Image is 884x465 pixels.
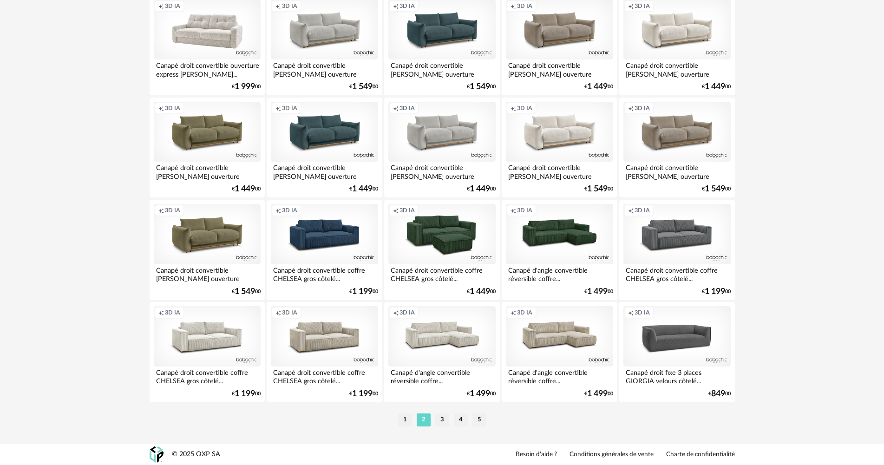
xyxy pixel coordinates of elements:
a: Creation icon 3D IA Canapé droit convertible [PERSON_NAME] ouverture express... €1 44900 [267,98,382,198]
div: Canapé d'angle convertible réversible coffre... [388,367,495,385]
span: 1 999 [235,84,255,90]
img: OXP [150,446,164,463]
span: 1 449 [705,84,725,90]
a: Creation icon 3D IA Canapé droit convertible [PERSON_NAME] ouverture express... €1 54900 [150,200,265,300]
div: € 00 [584,288,613,295]
span: 1 449 [235,186,255,192]
li: 3 [435,413,449,426]
a: Creation icon 3D IA Canapé droit convertible [PERSON_NAME] ouverture express... €1 44900 [150,98,265,198]
span: 1 449 [587,84,608,90]
span: Creation icon [628,2,634,10]
div: € 00 [584,186,613,192]
span: 1 449 [352,186,373,192]
span: 1 499 [587,391,608,397]
span: 1 499 [470,391,490,397]
div: € 00 [349,186,378,192]
div: € 00 [467,391,496,397]
span: 1 499 [587,288,608,295]
a: Creation icon 3D IA Canapé droit convertible coffre CHELSEA gros côtelé... €1 44900 [384,200,499,300]
div: € 00 [708,391,731,397]
div: € 00 [467,84,496,90]
span: Creation icon [275,309,281,316]
div: © 2025 OXP SA [172,450,220,459]
span: Creation icon [158,207,164,214]
a: Creation icon 3D IA Canapé droit convertible coffre CHELSEA gros côtelé... €1 19900 [150,302,265,402]
span: 3D IA [399,309,415,316]
div: Canapé d'angle convertible réversible coffre... [506,264,613,283]
div: Canapé droit convertible [PERSON_NAME] ouverture express... [506,162,613,180]
span: 3D IA [399,105,415,112]
span: 3D IA [635,105,650,112]
span: 3D IA [399,2,415,10]
span: Creation icon [393,309,399,316]
div: € 00 [349,391,378,397]
a: Creation icon 3D IA Canapé d'angle convertible réversible coffre... €1 49900 [384,302,499,402]
div: € 00 [232,84,261,90]
div: Canapé droit convertible [PERSON_NAME] ouverture express... [154,264,261,283]
a: Creation icon 3D IA Canapé droit convertible [PERSON_NAME] ouverture express... €1 54900 [502,98,617,198]
span: 3D IA [517,309,532,316]
div: Canapé droit convertible [PERSON_NAME] ouverture express... [623,162,730,180]
span: Creation icon [511,207,516,214]
li: 2 [417,413,431,426]
span: Creation icon [158,309,164,316]
a: Creation icon 3D IA Canapé droit convertible [PERSON_NAME] ouverture express... €1 44900 [384,98,499,198]
div: € 00 [349,288,378,295]
div: € 00 [702,186,731,192]
div: € 00 [349,84,378,90]
div: Canapé droit convertible coffre CHELSEA gros côtelé... [154,367,261,385]
span: 3D IA [517,2,532,10]
div: Canapé droit convertible [PERSON_NAME] ouverture express... [154,162,261,180]
div: Canapé d'angle convertible réversible coffre... [506,367,613,385]
div: Canapé droit convertible [PERSON_NAME] ouverture express... [623,59,730,78]
div: € 00 [232,288,261,295]
span: 1 199 [352,391,373,397]
span: Creation icon [275,105,281,112]
a: Charte de confidentialité [666,451,735,459]
span: 1 549 [705,186,725,192]
div: Canapé droit convertible [PERSON_NAME] ouverture express... [271,59,378,78]
a: Creation icon 3D IA Canapé d'angle convertible réversible coffre... €1 49900 [502,302,617,402]
div: Canapé droit convertible coffre CHELSEA gros côtelé... [623,264,730,283]
span: 3D IA [165,309,180,316]
div: Canapé droit convertible coffre CHELSEA gros côtelé... [388,264,495,283]
div: € 00 [232,186,261,192]
span: 1 549 [587,186,608,192]
span: 1 199 [235,391,255,397]
span: 1 199 [705,288,725,295]
span: Creation icon [628,207,634,214]
span: 3D IA [399,207,415,214]
span: 1 449 [470,186,490,192]
a: Creation icon 3D IA Canapé droit convertible coffre CHELSEA gros côtelé... €1 19900 [267,200,382,300]
div: € 00 [702,84,731,90]
div: Canapé droit convertible [PERSON_NAME] ouverture express... [388,162,495,180]
span: Creation icon [511,2,516,10]
span: 1 549 [235,288,255,295]
div: Canapé droit convertible coffre CHELSEA gros côtelé... [271,264,378,283]
li: 4 [454,413,468,426]
span: 3D IA [165,2,180,10]
li: 1 [398,413,412,426]
a: Creation icon 3D IA Canapé droit convertible [PERSON_NAME] ouverture express... €1 54900 [619,98,734,198]
span: 3D IA [282,105,297,112]
span: 3D IA [282,2,297,10]
span: 3D IA [635,2,650,10]
span: 1 199 [352,288,373,295]
div: € 00 [584,84,613,90]
span: 3D IA [635,309,650,316]
span: 3D IA [635,207,650,214]
span: 3D IA [517,105,532,112]
div: € 00 [467,288,496,295]
div: Canapé droit convertible [PERSON_NAME] ouverture express... [506,59,613,78]
span: 849 [711,391,725,397]
span: Creation icon [511,309,516,316]
span: Creation icon [628,309,634,316]
span: 1 549 [470,84,490,90]
a: Creation icon 3D IA Canapé d'angle convertible réversible coffre... €1 49900 [502,200,617,300]
span: Creation icon [511,105,516,112]
li: 5 [472,413,486,426]
span: Creation icon [393,2,399,10]
span: 3D IA [165,207,180,214]
div: Canapé droit convertible [PERSON_NAME] ouverture express... [271,162,378,180]
div: € 00 [467,186,496,192]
